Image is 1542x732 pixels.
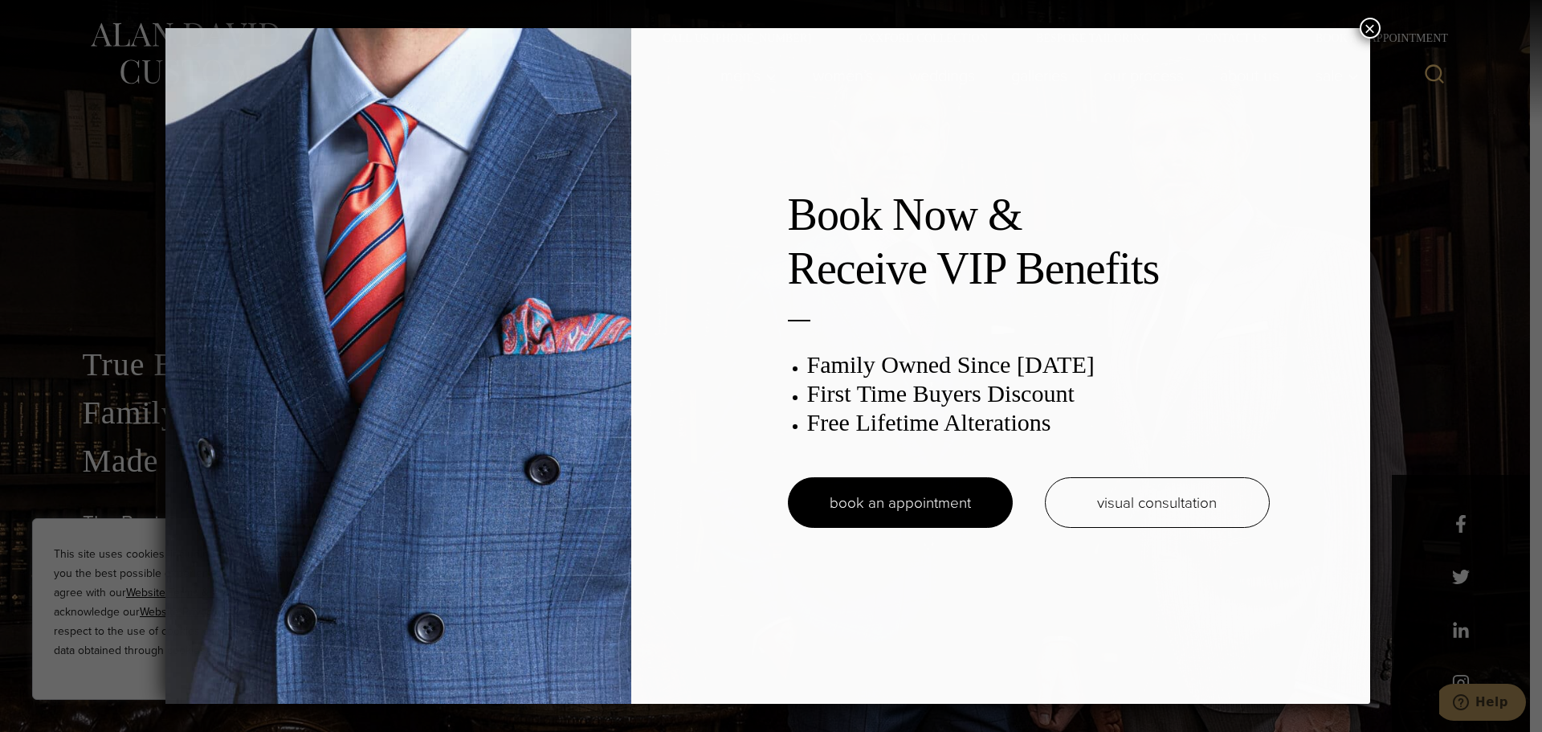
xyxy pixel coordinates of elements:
a: book an appointment [788,477,1013,528]
h2: Book Now & Receive VIP Benefits [788,188,1270,296]
a: visual consultation [1045,477,1270,528]
h3: Family Owned Since [DATE] [807,350,1270,379]
span: Help [36,11,69,26]
h3: Free Lifetime Alterations [807,408,1270,437]
button: Close [1360,18,1381,39]
h3: First Time Buyers Discount [807,379,1270,408]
